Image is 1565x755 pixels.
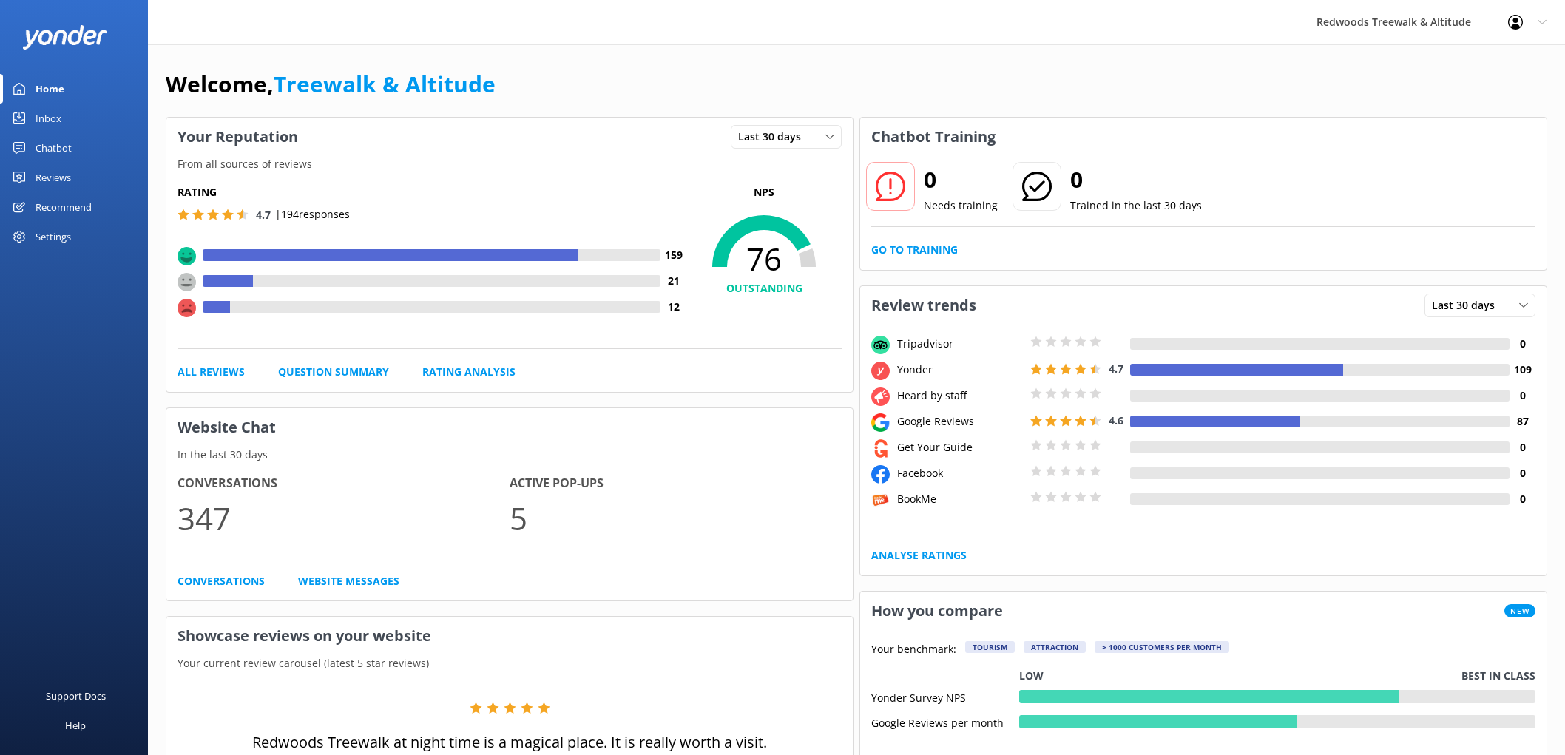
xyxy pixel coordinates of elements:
h4: 87 [1510,413,1535,430]
span: New [1504,604,1535,617]
div: Help [65,711,86,740]
a: Rating Analysis [422,364,516,380]
p: Redwoods Treewalk at night time is a magical place. It is really worth a visit. [252,732,767,753]
div: Google Reviews per month [871,715,1019,728]
div: BookMe [893,491,1027,507]
span: 4.7 [1109,362,1123,376]
h4: 0 [1510,465,1535,481]
h1: Welcome, [166,67,496,102]
h4: 21 [660,273,686,289]
p: Your current review carousel (latest 5 star reviews) [166,655,853,671]
a: Go to Training [871,242,958,258]
h4: 0 [1510,439,1535,456]
a: Conversations [178,573,265,589]
h3: Chatbot Training [860,118,1007,156]
p: 347 [178,493,510,543]
p: Low [1019,668,1044,684]
div: Inbox [36,104,61,133]
div: Tripadvisor [893,336,1027,352]
div: Tourism [965,641,1015,653]
span: 4.6 [1109,413,1123,427]
span: 4.7 [256,208,271,222]
div: Yonder Survey NPS [871,690,1019,703]
div: Chatbot [36,133,72,163]
span: Last 30 days [738,129,810,145]
span: 76 [686,240,842,277]
p: Trained in the last 30 days [1070,197,1202,214]
a: Website Messages [298,573,399,589]
h4: Active Pop-ups [510,474,842,493]
h3: Your Reputation [166,118,309,156]
div: Google Reviews [893,413,1027,430]
img: yonder-white-logo.png [22,25,107,50]
div: Settings [36,222,71,251]
h3: How you compare [860,592,1014,630]
p: NPS [686,184,842,200]
h4: Conversations [178,474,510,493]
h2: 0 [1070,162,1202,197]
div: Home [36,74,64,104]
p: From all sources of reviews [166,156,853,172]
p: Needs training [924,197,998,214]
div: Facebook [893,465,1027,481]
p: In the last 30 days [166,447,853,463]
div: Attraction [1024,641,1086,653]
h4: OUTSTANDING [686,280,842,297]
p: | 194 responses [275,206,350,223]
a: All Reviews [178,364,245,380]
h4: 0 [1510,491,1535,507]
p: Your benchmark: [871,641,956,659]
a: Treewalk & Altitude [274,69,496,99]
p: Best in class [1461,668,1535,684]
a: Question Summary [278,364,389,380]
h3: Website Chat [166,408,853,447]
h2: 0 [924,162,998,197]
div: Yonder [893,362,1027,378]
div: Support Docs [46,681,106,711]
span: Last 30 days [1432,297,1504,314]
h4: 159 [660,247,686,263]
div: Get Your Guide [893,439,1027,456]
h5: Rating [178,184,686,200]
h4: 109 [1510,362,1535,378]
p: 5 [510,493,842,543]
h3: Showcase reviews on your website [166,617,853,655]
div: Heard by staff [893,387,1027,404]
h4: 0 [1510,336,1535,352]
div: Reviews [36,163,71,192]
div: > 1000 customers per month [1095,641,1229,653]
h4: 12 [660,299,686,315]
div: Recommend [36,192,92,222]
h3: Review trends [860,286,987,325]
h4: 0 [1510,387,1535,404]
a: Analyse Ratings [871,547,967,563]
